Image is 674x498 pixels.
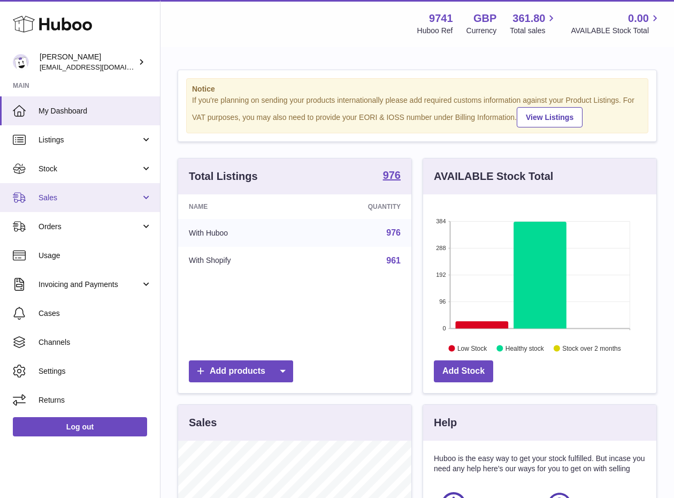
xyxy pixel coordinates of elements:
text: Low Stock [457,344,487,352]
span: Listings [39,135,141,145]
span: Usage [39,251,152,261]
td: With Shopify [178,247,304,275]
td: With Huboo [178,219,304,247]
strong: GBP [473,11,496,26]
h3: AVAILABLE Stock Total [434,169,553,184]
span: Orders [39,222,141,232]
a: 961 [386,256,401,265]
a: Add Stock [434,360,493,382]
strong: 9741 [429,11,453,26]
h3: Sales [189,416,217,430]
span: 361.80 [512,11,545,26]
h3: Help [434,416,457,430]
a: 976 [386,228,401,237]
span: Channels [39,337,152,348]
span: Cases [39,308,152,319]
span: Invoicing and Payments [39,280,141,290]
text: 192 [436,271,446,278]
a: Log out [13,417,147,436]
a: 361.80 Total sales [510,11,557,36]
span: 0.00 [628,11,649,26]
th: Name [178,194,304,219]
a: View Listings [517,107,583,127]
h3: Total Listings [189,169,258,184]
text: Healthy stock [505,344,545,352]
span: AVAILABLE Stock Total [571,26,661,36]
div: If you're planning on sending your products internationally please add required customs informati... [192,95,642,127]
div: Huboo Ref [417,26,453,36]
span: Stock [39,164,141,174]
span: Returns [39,395,152,405]
a: 0.00 AVAILABLE Stock Total [571,11,661,36]
a: Add products [189,360,293,382]
th: Quantity [304,194,411,219]
text: 288 [436,245,446,251]
text: Stock over 2 months [562,344,621,352]
text: 384 [436,218,446,224]
span: My Dashboard [39,106,152,116]
span: Settings [39,366,152,376]
span: Total sales [510,26,557,36]
text: 96 [439,298,446,305]
div: [PERSON_NAME] [40,52,136,72]
span: [EMAIL_ADDRESS][DOMAIN_NAME] [40,63,157,71]
p: Huboo is the easy way to get your stock fulfilled. But incase you need any help here's our ways f... [434,454,646,474]
span: Sales [39,193,141,203]
text: 0 [442,325,446,331]
img: ajcmarketingltd@gmail.com [13,54,29,70]
div: Currency [466,26,497,36]
strong: 976 [383,170,401,180]
a: 976 [383,170,401,183]
strong: Notice [192,84,642,94]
